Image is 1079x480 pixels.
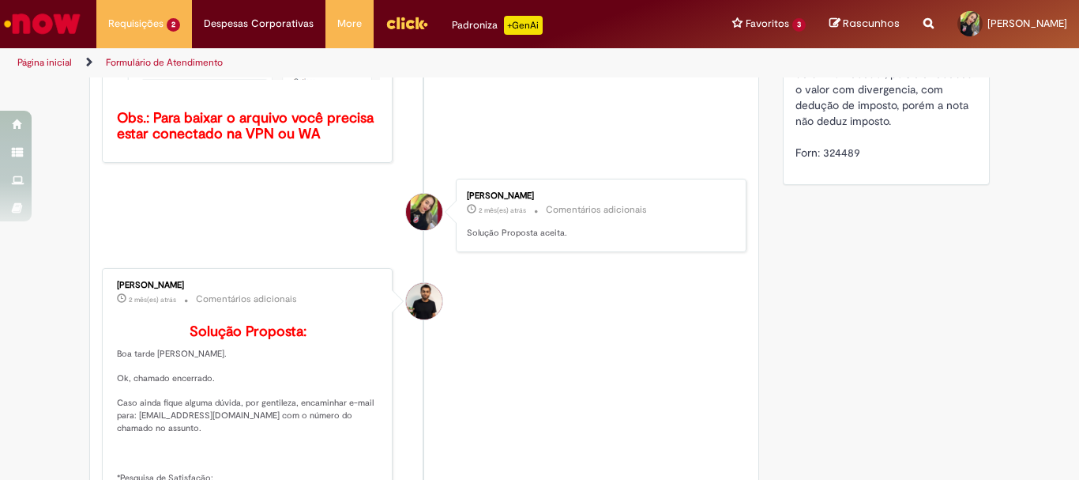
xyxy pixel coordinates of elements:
div: Padroniza [452,16,543,35]
span: Rascunhos [843,16,900,31]
ul: Trilhas de página [12,48,708,77]
b: Solução Proposta: [190,323,306,341]
img: ServiceNow [2,8,83,40]
span: Despesas Corporativas [204,16,314,32]
span: 3 [792,18,806,32]
span: 2 mês(es) atrás [479,206,526,215]
span: 2 mês(es) atrás [129,295,176,304]
b: Obs.: Para baixar o arquivo você precisa estar conectado na VPN ou WA [117,109,378,143]
div: Rafael Da Silva Dantas [406,283,442,319]
a: Rascunhos [829,17,900,32]
p: +GenAi [504,16,543,35]
img: click_logo_yellow_360x200.png [385,11,428,35]
a: Formulário de Atendimento [106,56,223,69]
span: Favoritos [746,16,789,32]
span: [PERSON_NAME] [987,17,1067,30]
span: Boa tarde, [PERSON_NAME] de ajuda com NF de um fornecedor, pois ele recebeu o valor com divergenc... [795,35,976,160]
div: Shirley Daniela Lisboa Da Silva [406,194,442,230]
a: Página inicial [17,56,72,69]
div: [PERSON_NAME] [117,281,380,290]
p: Solução Proposta aceita. [467,227,730,240]
small: Comentários adicionais [196,293,297,306]
span: Requisições [108,16,164,32]
small: Comentários adicionais [546,203,647,217]
time: 30/06/2025 14:02:51 [129,295,176,304]
div: [PERSON_NAME] [467,191,730,201]
span: More [337,16,362,32]
time: 30/06/2025 15:31:40 [479,206,526,215]
span: 2 [167,18,180,32]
